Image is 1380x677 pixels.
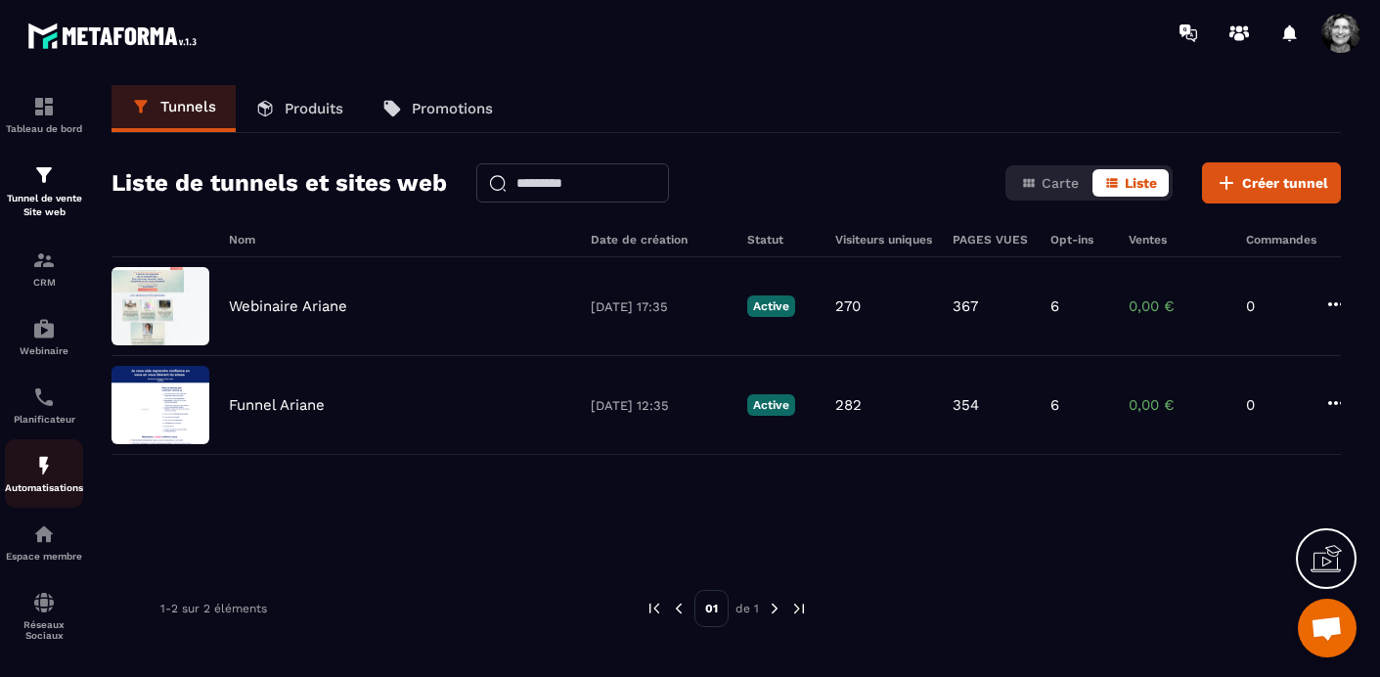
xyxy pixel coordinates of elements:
span: Carte [1042,175,1079,191]
h2: Liste de tunnels et sites web [111,163,447,203]
a: formationformationTableau de bord [5,80,83,149]
p: Tunnels [160,98,216,115]
p: Funnel Ariane [229,396,325,414]
h6: Date de création [591,233,728,247]
img: formation [32,163,56,187]
p: 6 [1050,297,1059,315]
p: 0 [1246,396,1305,414]
a: formationformationCRM [5,234,83,302]
a: Promotions [363,85,512,132]
img: image [111,267,209,345]
h6: Commandes [1246,233,1316,247]
a: schedulerschedulerPlanificateur [5,371,83,439]
p: [DATE] 17:35 [591,299,728,314]
h6: Ventes [1129,233,1226,247]
span: Créer tunnel [1242,173,1328,193]
img: automations [32,454,56,477]
a: Produits [236,85,363,132]
img: next [790,600,808,617]
p: Tableau de bord [5,123,83,134]
img: automations [32,522,56,546]
span: Liste [1125,175,1157,191]
button: Liste [1092,169,1169,197]
p: Automatisations [5,482,83,493]
p: 1-2 sur 2 éléments [160,602,267,615]
p: 6 [1050,396,1059,414]
p: Webinaire [5,345,83,356]
p: 01 [694,590,729,627]
p: Réseaux Sociaux [5,619,83,641]
img: next [766,600,783,617]
p: 354 [953,396,979,414]
p: Espace membre [5,551,83,562]
p: de 1 [735,601,759,616]
p: Webinaire Ariane [229,297,347,315]
p: Promotions [412,100,493,117]
a: automationsautomationsAutomatisations [5,439,83,508]
h6: Opt-ins [1050,233,1109,247]
p: 367 [953,297,978,315]
img: image [111,366,209,444]
a: automationsautomationsEspace membre [5,508,83,576]
img: logo [27,18,203,54]
button: Carte [1009,169,1091,197]
p: 270 [835,297,861,315]
img: formation [32,248,56,272]
img: automations [32,317,56,340]
h6: Visiteurs uniques [835,233,933,247]
h6: Statut [747,233,816,247]
p: Tunnel de vente Site web [5,192,83,219]
p: 282 [835,396,862,414]
h6: Nom [229,233,571,247]
p: Produits [285,100,343,117]
img: scheduler [32,385,56,409]
p: 0,00 € [1129,396,1226,414]
p: 0 [1246,297,1305,315]
a: social-networksocial-networkRéseaux Sociaux [5,576,83,655]
div: Ouvrir le chat [1298,599,1357,657]
p: Active [747,394,795,416]
p: Planificateur [5,414,83,425]
h6: PAGES VUES [953,233,1031,247]
img: prev [670,600,688,617]
p: Active [747,295,795,317]
a: Tunnels [111,85,236,132]
p: 0,00 € [1129,297,1226,315]
a: automationsautomationsWebinaire [5,302,83,371]
img: formation [32,95,56,118]
button: Créer tunnel [1202,162,1341,203]
img: prev [645,600,663,617]
a: formationformationTunnel de vente Site web [5,149,83,234]
p: CRM [5,277,83,288]
p: [DATE] 12:35 [591,398,728,413]
img: social-network [32,591,56,614]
